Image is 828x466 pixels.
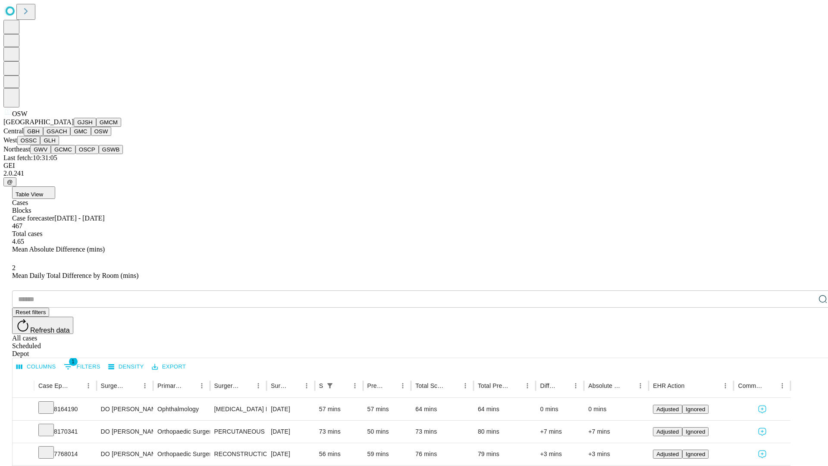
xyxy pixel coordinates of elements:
[271,398,310,420] div: [DATE]
[540,398,580,420] div: 0 mins
[12,222,22,230] span: 467
[12,246,105,253] span: Mean Absolute Difference (mins)
[16,309,46,315] span: Reset filters
[96,118,121,127] button: GMCM
[301,380,313,392] button: Menu
[139,380,151,392] button: Menu
[540,443,580,465] div: +3 mins
[74,118,96,127] button: GJSH
[101,443,149,465] div: DO [PERSON_NAME] [PERSON_NAME] Do
[324,380,336,392] button: Show filters
[521,380,533,392] button: Menu
[214,382,239,389] div: Surgery Name
[69,357,78,366] span: 1
[776,380,788,392] button: Menu
[271,443,310,465] div: [DATE]
[588,443,644,465] div: +3 mins
[3,177,16,186] button: @
[3,118,74,126] span: [GEOGRAPHIC_DATA]
[653,450,682,459] button: Adjusted
[3,170,825,177] div: 2.0.241
[38,398,92,420] div: 8164190
[12,308,49,317] button: Reset filters
[51,145,75,154] button: GCMC
[653,405,682,414] button: Adjusted
[653,427,682,436] button: Adjusted
[478,382,509,389] div: Total Predicted Duration
[17,447,30,462] button: Expand
[54,214,104,222] span: [DATE] - [DATE]
[30,327,70,334] span: Refresh data
[101,382,126,389] div: Surgeon Name
[12,272,138,279] span: Mean Daily Total Difference by Room (mins)
[558,380,570,392] button: Sort
[214,443,262,465] div: RECONSTRUCTION POSTERIOR TIBIAL TENDON EXCISION ACCESSORY
[540,421,580,443] div: +7 mins
[319,398,359,420] div: 57 mins
[588,398,644,420] div: 0 mins
[415,382,446,389] div: Total Scheduled Duration
[157,398,205,420] div: Ophthalmology
[415,443,469,465] div: 76 mins
[738,382,763,389] div: Comments
[337,380,349,392] button: Sort
[157,382,182,389] div: Primary Service
[214,421,262,443] div: PERCUTANEOUS FIXATION HUMERAL [MEDICAL_DATA]
[447,380,459,392] button: Sort
[17,402,30,417] button: Expand
[656,406,679,412] span: Adjusted
[319,443,359,465] div: 56 mins
[367,382,384,389] div: Predicted In Room Duration
[24,127,43,136] button: GBH
[150,360,188,374] button: Export
[385,380,397,392] button: Sort
[75,145,99,154] button: OSCP
[634,380,646,392] button: Menu
[682,427,709,436] button: Ignored
[12,238,24,245] span: 4.65
[415,398,469,420] div: 64 mins
[271,382,288,389] div: Surgery Date
[319,421,359,443] div: 73 mins
[653,382,684,389] div: EHR Action
[367,443,407,465] div: 59 mins
[157,443,205,465] div: Orthopaedic Surgery
[459,380,471,392] button: Menu
[240,380,252,392] button: Sort
[319,382,323,389] div: Scheduled In Room Duration
[682,405,709,414] button: Ignored
[415,421,469,443] div: 73 mins
[101,398,149,420] div: DO [PERSON_NAME] [PERSON_NAME] T Do
[38,421,92,443] div: 8170341
[12,230,42,237] span: Total cases
[764,380,776,392] button: Sort
[289,380,301,392] button: Sort
[99,145,123,154] button: GSWB
[588,421,644,443] div: +7 mins
[12,110,28,117] span: OSW
[478,398,532,420] div: 64 mins
[324,380,336,392] div: 1 active filter
[3,154,57,161] span: Last fetch: 10:31:05
[127,380,139,392] button: Sort
[38,443,92,465] div: 7768014
[686,406,705,412] span: Ignored
[70,380,82,392] button: Sort
[17,425,30,440] button: Expand
[570,380,582,392] button: Menu
[509,380,521,392] button: Sort
[12,264,16,271] span: 2
[686,428,705,435] span: Ignored
[82,380,94,392] button: Menu
[196,380,208,392] button: Menu
[106,360,146,374] button: Density
[540,382,557,389] div: Difference
[719,380,731,392] button: Menu
[271,421,310,443] div: [DATE]
[16,191,43,198] span: Table View
[682,450,709,459] button: Ignored
[622,380,634,392] button: Sort
[30,145,51,154] button: GWV
[17,136,41,145] button: OSSC
[40,136,59,145] button: GLH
